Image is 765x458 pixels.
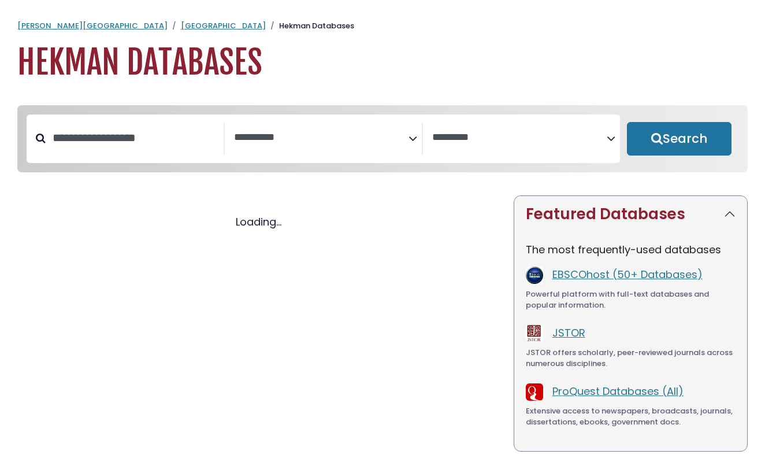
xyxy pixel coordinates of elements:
div: Extensive access to newspapers, broadcasts, journals, dissertations, ebooks, government docs. [526,405,736,428]
nav: Search filters [17,105,748,172]
h1: Hekman Databases [17,43,748,82]
nav: breadcrumb [17,20,748,32]
button: Featured Databases [514,196,747,232]
a: ProQuest Databases (All) [552,384,684,398]
div: JSTOR offers scholarly, peer-reviewed journals across numerous disciplines. [526,347,736,370]
div: Loading... [17,214,500,230]
a: [PERSON_NAME][GEOGRAPHIC_DATA] [17,20,168,31]
textarea: Search [432,132,607,144]
input: Search database by title or keyword [46,128,224,147]
a: JSTOR [552,326,585,340]
p: The most frequently-used databases [526,242,736,257]
li: Hekman Databases [266,20,354,32]
a: EBSCOhost (50+ Databases) [552,267,703,282]
div: Powerful platform with full-text databases and popular information. [526,289,736,311]
a: [GEOGRAPHIC_DATA] [181,20,266,31]
button: Submit for Search Results [627,122,731,156]
textarea: Search [234,132,409,144]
